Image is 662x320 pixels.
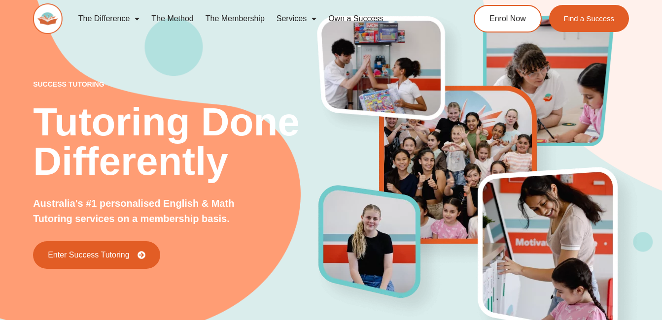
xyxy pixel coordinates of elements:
[33,81,319,88] p: success tutoring
[474,5,542,32] a: Enrol Now
[72,7,146,30] a: The Difference
[613,273,662,320] iframe: Chat Widget
[200,7,271,30] a: The Membership
[72,7,440,30] nav: Menu
[33,102,319,181] h2: Tutoring Done Differently
[489,15,526,23] span: Enrol Now
[563,15,614,22] span: Find a Success
[322,7,389,30] a: Own a Success
[271,7,322,30] a: Services
[145,7,199,30] a: The Method
[33,241,160,269] a: Enter Success Tutoring
[549,5,629,32] a: Find a Success
[48,251,129,259] span: Enter Success Tutoring
[33,196,242,226] p: Australia's #1 personalised English & Math Tutoring services on a membership basis.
